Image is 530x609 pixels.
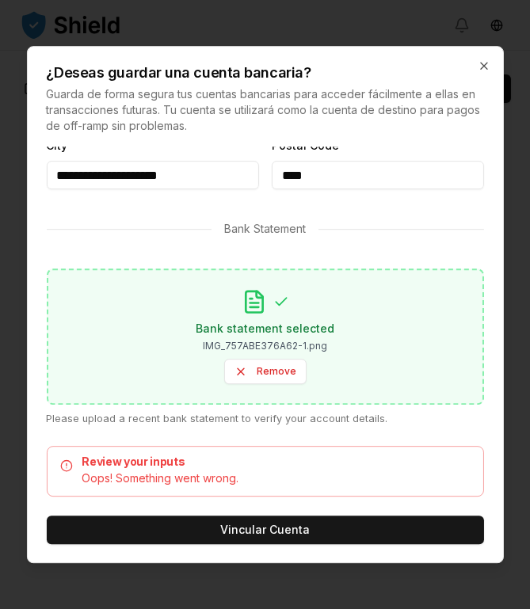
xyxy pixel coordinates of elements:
p: Bank Statement [224,222,306,238]
p: Please upload a recent bank statement to verify your account details. [46,412,483,427]
div: Oops! Something went wrong. [59,470,470,486]
h2: ¿Deseas guardar una cuenta bancaria? [46,66,483,80]
h5: Review your inputs [59,456,470,467]
p: Guarda de forma segura tus cuentas bancarias para acceder fácilmente a ellas en transacciones fut... [46,86,483,134]
button: Remove [224,360,307,385]
p: Bank statement selected [196,322,334,337]
label: Postal Code [272,139,339,153]
label: City [46,139,67,153]
p: IMG_757ABE376A62-1.png [203,341,327,353]
button: Vincular Cuenta [46,516,483,544]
